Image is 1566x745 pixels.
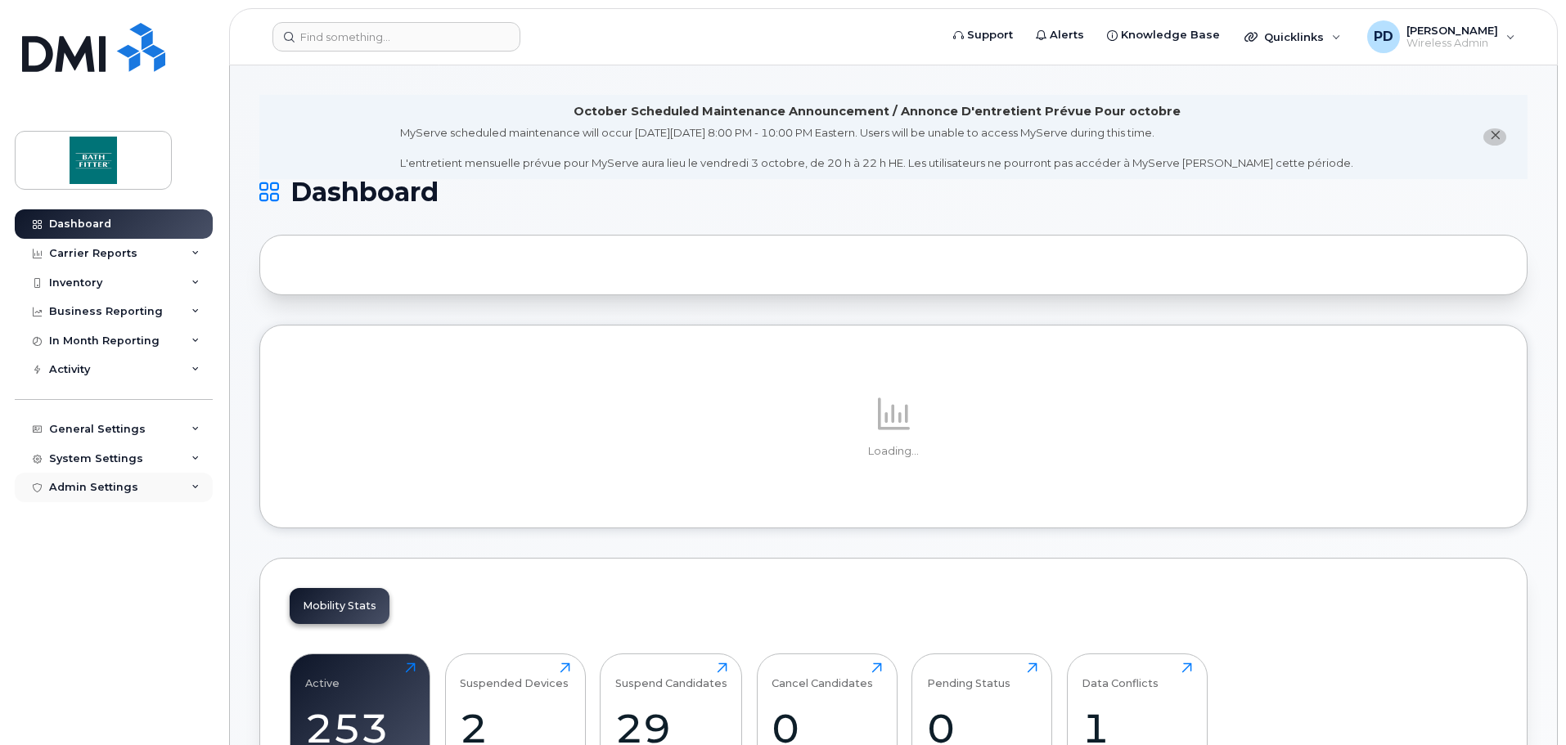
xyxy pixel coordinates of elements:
[290,444,1497,459] p: Loading...
[772,662,873,689] div: Cancel Candidates
[927,662,1010,689] div: Pending Status
[615,662,727,689] div: Suspend Candidates
[290,180,439,204] span: Dashboard
[1483,128,1506,146] button: close notification
[1082,662,1159,689] div: Data Conflicts
[574,103,1181,120] div: October Scheduled Maintenance Announcement / Annonce D'entretient Prévue Pour octobre
[305,662,340,689] div: Active
[460,662,569,689] div: Suspended Devices
[400,125,1353,171] div: MyServe scheduled maintenance will occur [DATE][DATE] 8:00 PM - 10:00 PM Eastern. Users will be u...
